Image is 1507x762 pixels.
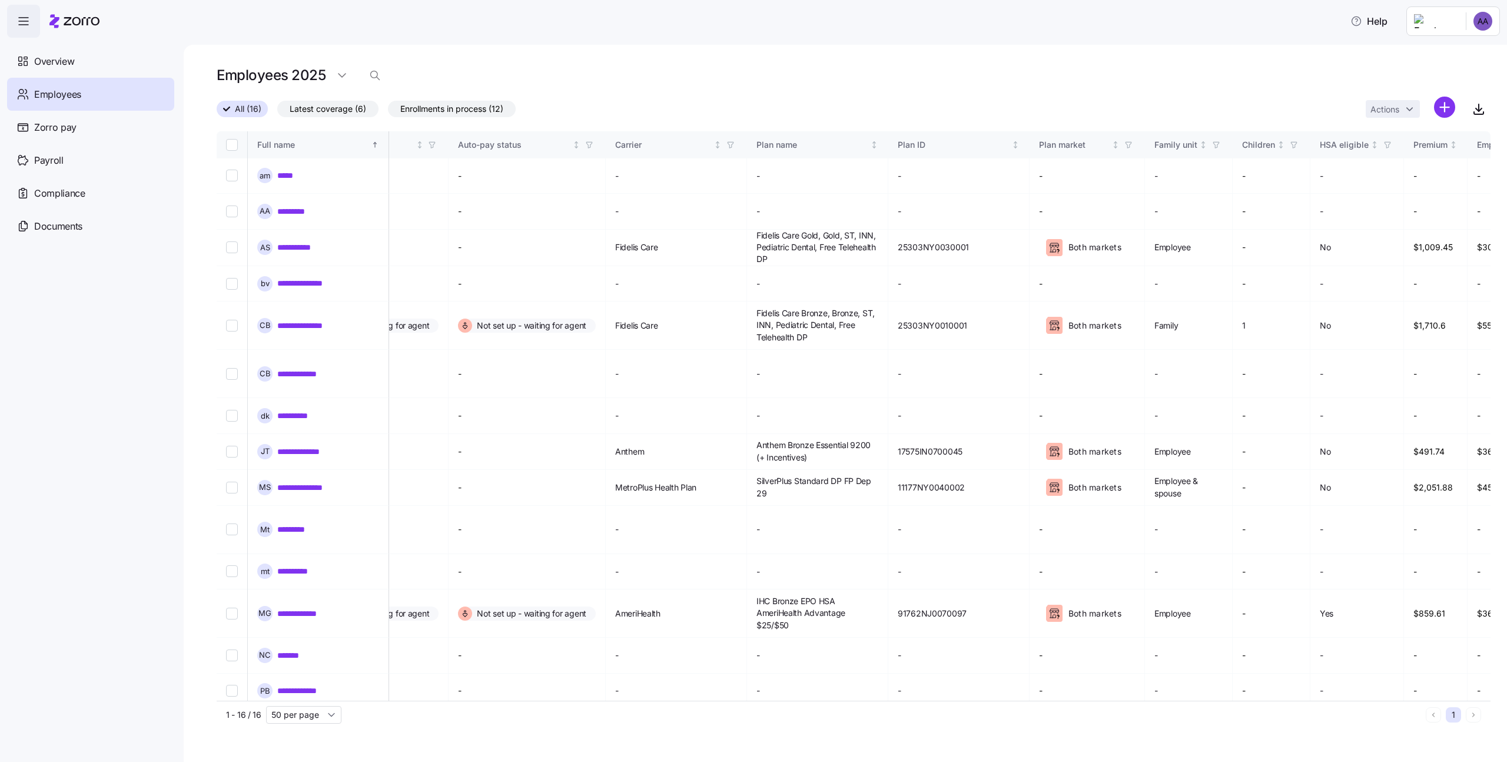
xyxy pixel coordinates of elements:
[1154,410,1158,422] span: -
[1145,131,1233,158] th: Family unitNot sorted
[756,566,760,578] span: -
[1154,475,1223,499] span: Employee & spouse
[7,144,174,177] a: Payroll
[400,101,503,117] span: Enrollments in process (12)
[898,524,901,535] span: -
[756,138,868,151] div: Plan name
[1039,138,1110,151] div: Plan market
[1404,302,1468,350] td: $1,710.6
[1449,141,1458,149] div: Not sorted
[615,410,619,422] span: -
[260,207,270,215] span: A A
[898,410,901,422] span: -
[1233,589,1310,638] td: -
[1011,141,1020,149] div: Not sorted
[371,141,379,149] div: Sorted ascending
[477,320,586,332] span: Not set up - waiting for agent
[1065,608,1121,619] span: Both markets
[449,266,606,302] td: -
[260,244,270,251] span: A S
[449,158,606,194] td: -
[1414,14,1456,28] img: Employer logo
[1154,241,1191,253] span: Employee
[1404,194,1468,229] td: -
[756,410,760,422] span: -
[7,177,174,210] a: Compliance
[1320,446,1330,458] span: No
[615,650,619,661] span: -
[1199,141,1207,149] div: Not sorted
[1404,131,1468,158] th: PremiumNot sorted
[1030,158,1145,194] td: -
[1154,566,1158,578] span: -
[1233,350,1310,398] td: -
[449,434,606,470] td: -
[34,87,81,102] span: Employees
[756,439,878,463] span: Anthem Bronze Essential 9200 (+ Incentives)
[1341,9,1397,33] button: Help
[756,650,760,661] span: -
[1404,470,1468,506] td: $2,051.88
[226,565,238,577] input: Select record 11
[1030,674,1145,709] td: -
[1065,446,1121,458] span: Both markets
[1154,608,1191,619] span: Employee
[1320,241,1330,253] span: No
[1434,97,1455,118] svg: add icon
[898,446,962,458] span: 17575IN0700045
[1473,12,1492,31] img: 09212804168253c57e3bfecf549ffc4d
[1065,241,1121,253] span: Both markets
[449,230,606,266] td: -
[226,709,261,721] span: 1 - 16 / 16
[615,482,696,493] span: MetroPlus Health Plan
[226,278,238,290] input: Select record 4
[572,141,580,149] div: Not sorted
[1404,398,1468,433] td: -
[615,241,658,253] span: Fidelis Care
[1030,131,1145,158] th: Plan marketNot sorted
[606,131,747,158] th: CarrierNot sorted
[290,101,366,117] span: Latest coverage (6)
[1030,506,1145,554] td: -
[1404,506,1468,554] td: -
[747,131,888,158] th: Plan nameNot sorted
[898,170,901,182] span: -
[898,608,967,619] span: 91762NJ0070097
[1154,206,1158,217] span: -
[1310,131,1404,158] th: HSA eligibleNot sorted
[1233,398,1310,433] td: -
[1030,638,1145,673] td: -
[1404,638,1468,673] td: -
[1320,524,1323,535] span: -
[1320,685,1323,697] span: -
[898,685,901,697] span: -
[898,482,965,493] span: 11177NY0040002
[1154,685,1158,697] span: -
[1111,141,1120,149] div: Not sorted
[1320,320,1330,332] span: No
[261,280,270,287] span: b v
[1404,434,1468,470] td: $491.74
[226,446,238,458] input: Select record 8
[34,219,82,234] span: Documents
[898,650,901,661] span: -
[1030,194,1145,229] td: -
[226,685,238,697] input: Select record 14
[261,412,270,420] span: d k
[1233,638,1310,673] td: -
[449,350,606,398] td: -
[1233,434,1310,470] td: -
[226,608,238,619] input: Select record 12
[7,111,174,144] a: Zorro pay
[1277,141,1285,149] div: Not sorted
[615,524,619,535] span: -
[1242,320,1246,332] span: 1
[226,482,238,493] input: Select record 9
[1233,158,1310,194] td: -
[226,524,238,535] input: Select record 10
[226,320,238,332] input: Select record 5
[1065,482,1121,493] span: Both markets
[1242,138,1275,151] div: Children
[1233,506,1310,554] td: -
[1446,707,1461,723] button: 1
